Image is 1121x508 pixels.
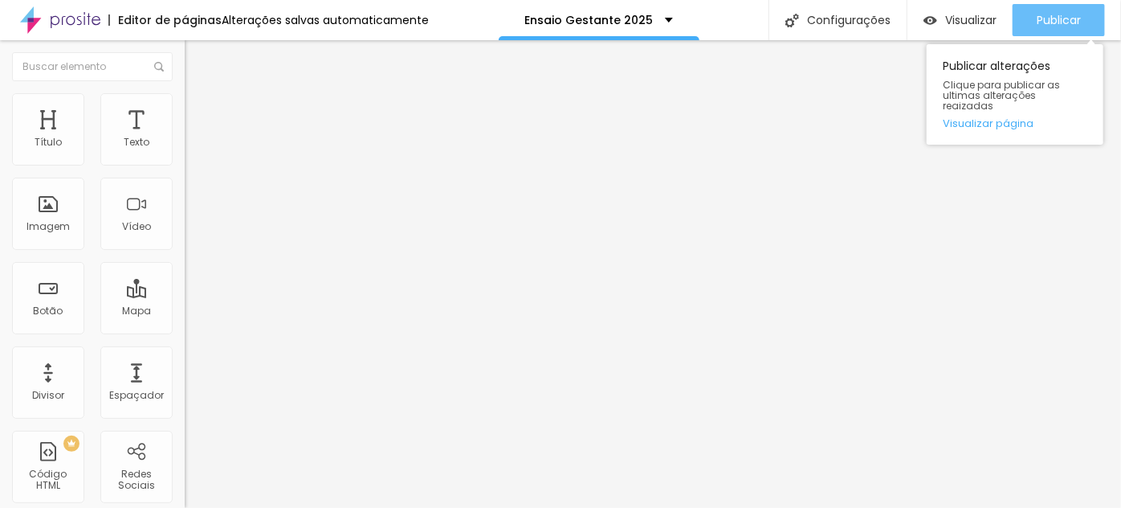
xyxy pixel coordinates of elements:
[35,137,62,148] div: Título
[943,80,1087,112] span: Clique para publicar as ultimas alterações reaizadas
[185,40,1121,508] iframe: Editor
[1037,14,1081,27] span: Publicar
[26,221,70,232] div: Imagem
[12,52,173,81] input: Buscar elemento
[785,14,799,27] img: Icone
[122,305,151,317] div: Mapa
[34,305,63,317] div: Botão
[945,14,997,27] span: Visualizar
[154,62,164,72] img: Icone
[923,14,937,27] img: view-1.svg
[524,14,653,26] p: Ensaio Gestante 2025
[108,14,222,26] div: Editor de páginas
[943,118,1087,129] a: Visualizar página
[907,4,1013,36] button: Visualizar
[927,44,1103,145] div: Publicar alterações
[124,137,149,148] div: Texto
[122,221,151,232] div: Vídeo
[222,14,429,26] div: Alterações salvas automaticamente
[16,469,79,492] div: Código HTML
[109,390,164,401] div: Espaçador
[104,469,168,492] div: Redes Sociais
[32,390,64,401] div: Divisor
[1013,4,1105,36] button: Publicar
